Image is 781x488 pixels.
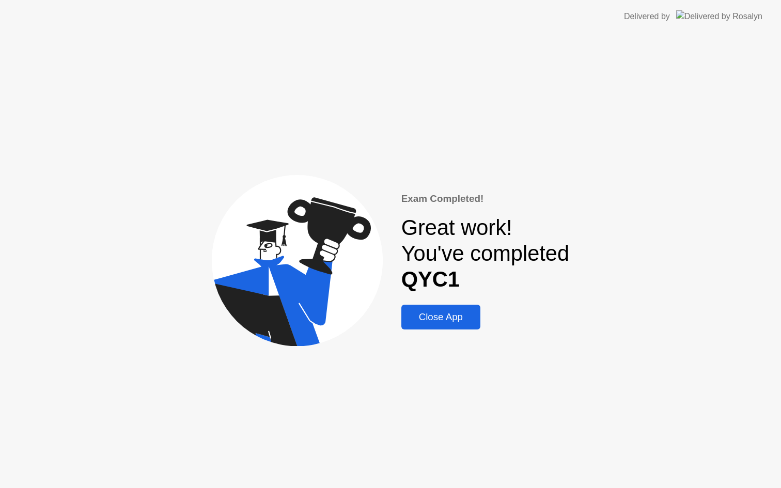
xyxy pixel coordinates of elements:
div: Delivered by [624,10,670,23]
img: Delivered by Rosalyn [676,10,762,22]
div: Exam Completed! [401,192,569,206]
b: QYC1 [401,267,460,291]
div: Great work! You've completed [401,215,569,292]
button: Close App [401,305,480,329]
div: Close App [404,311,477,323]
